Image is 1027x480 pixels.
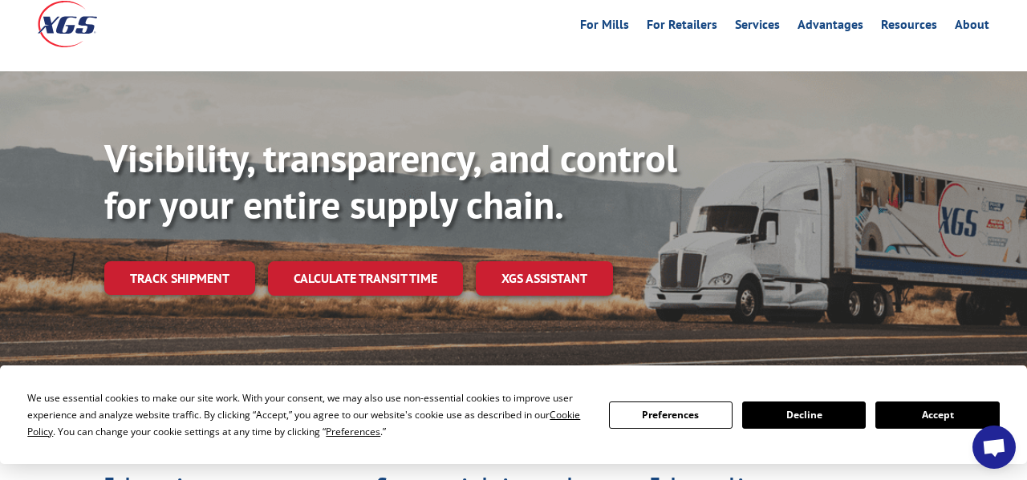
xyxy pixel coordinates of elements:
[881,18,937,36] a: Resources
[326,425,380,438] span: Preferences
[476,261,613,296] a: XGS ASSISTANT
[647,18,717,36] a: For Retailers
[955,18,989,36] a: About
[268,261,463,296] a: Calculate transit time
[580,18,629,36] a: For Mills
[875,401,999,429] button: Accept
[104,133,677,229] b: Visibility, transparency, and control for your entire supply chain.
[742,401,866,429] button: Decline
[735,18,780,36] a: Services
[609,401,733,429] button: Preferences
[972,426,1016,469] div: Open chat
[798,18,863,36] a: Advantages
[104,261,255,295] a: Track shipment
[27,389,589,440] div: We use essential cookies to make our site work. With your consent, we may also use non-essential ...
